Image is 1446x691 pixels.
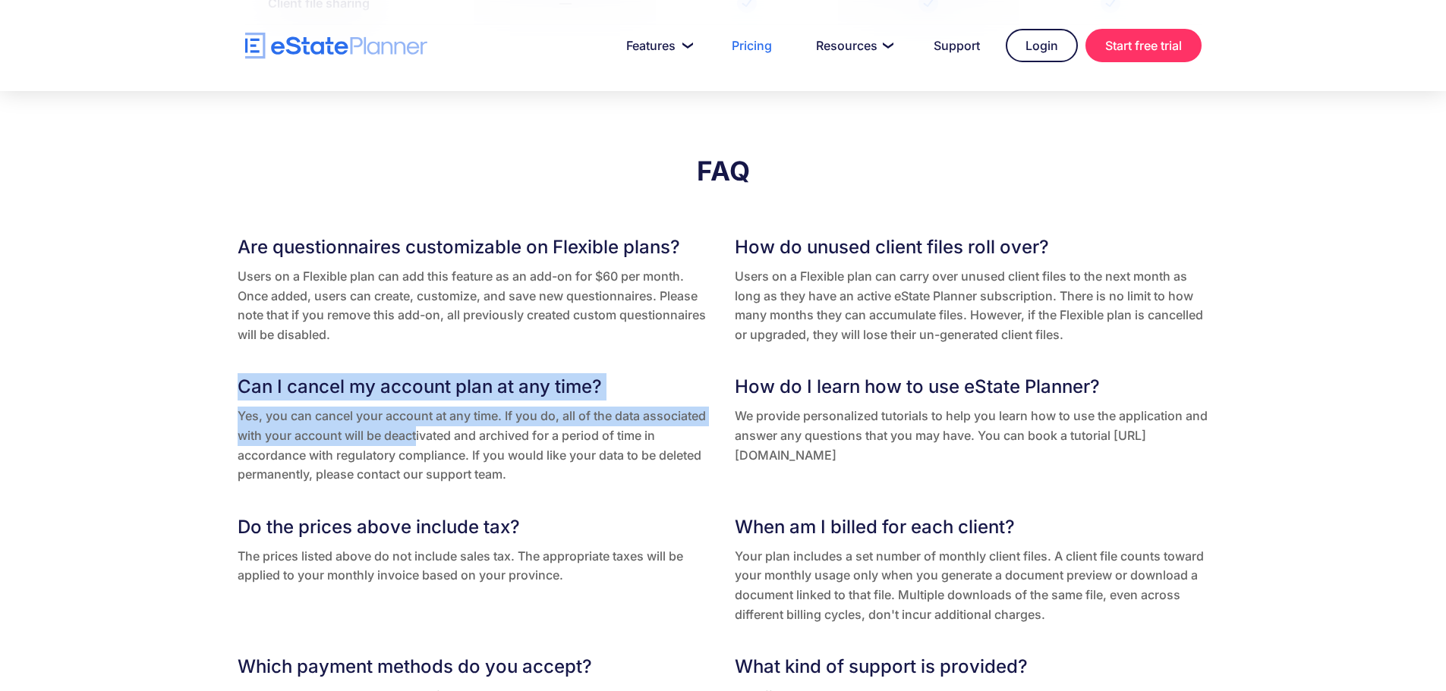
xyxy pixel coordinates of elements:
[735,653,1209,680] h3: What kind of support is provided?
[1006,29,1078,62] a: Login
[238,267,712,344] p: Users on a Flexible plan can add this feature as an add-on for $60 per month. Once added, users c...
[735,514,1209,541] h3: When am I billed for each client?
[238,514,712,541] h3: Do the prices above include tax?
[735,407,1209,465] p: We provide personalized tutorials to help you learn how to use the application and answer any que...
[735,373,1209,400] h3: How do I learn how to use eState Planner?
[238,407,712,484] p: Yes, you can cancel your account at any time. If you do, all of the data associated with your acc...
[238,155,1209,188] h2: FAQ
[245,33,427,59] a: home
[735,547,1209,624] p: Your plan includes a set number of monthly client files. A client file counts toward your monthly...
[238,234,712,261] h3: Are questionnaires customizable on Flexible plans?
[1085,29,1202,62] a: Start free trial
[608,30,706,61] a: Features
[735,234,1209,261] h3: How do unused client files roll over?
[735,267,1209,344] p: Users on a Flexible plan can carry over unused client files to the next month as long as they hav...
[238,547,712,586] p: The prices listed above do not include sales tax. The appropriate taxes will be applied to your m...
[238,373,712,400] h3: Can I cancel my account plan at any time?
[714,30,790,61] a: Pricing
[238,653,712,680] h3: Which payment methods do you accept?
[915,30,998,61] a: Support
[798,30,908,61] a: Resources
